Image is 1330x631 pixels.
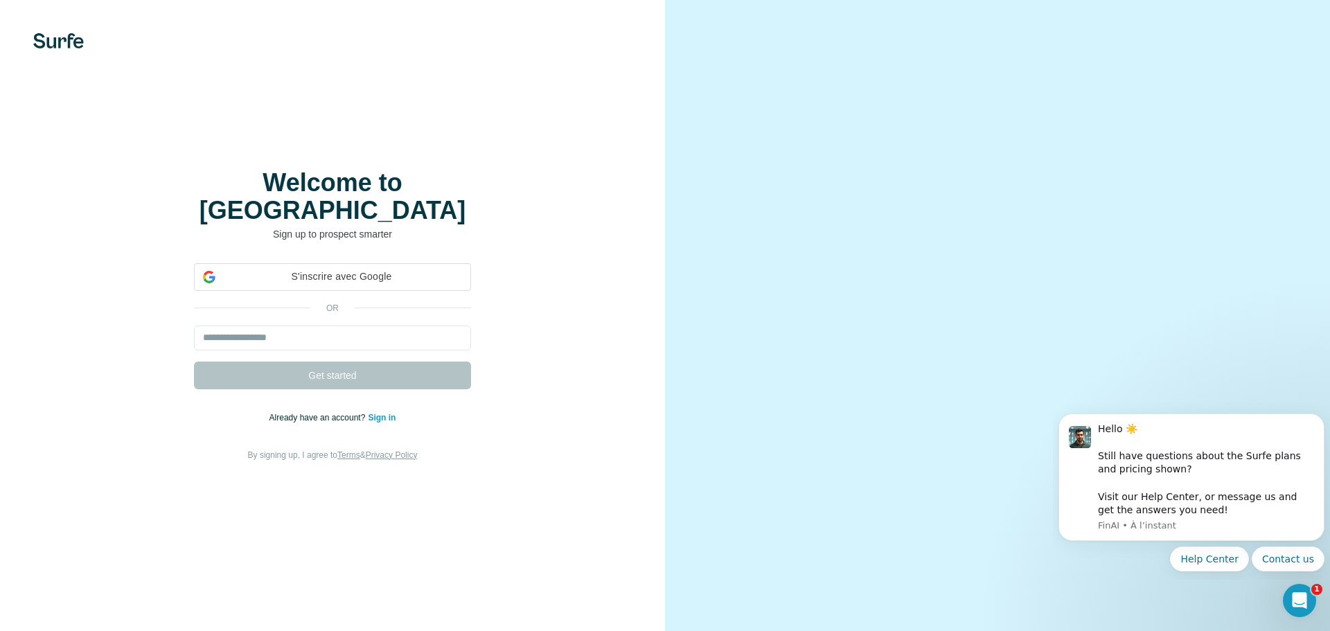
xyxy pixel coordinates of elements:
span: By signing up, I agree to & [248,450,418,460]
a: Sign in [368,413,396,423]
iframe: Intercom notifications message [1053,401,1330,580]
span: Already have an account? [269,413,369,423]
div: S'inscrire avec Google [194,263,471,291]
a: Terms [337,450,360,460]
span: S'inscrire avec Google [221,269,462,284]
p: Sign up to prospect smarter [194,227,471,241]
img: Surfe's logo [33,33,84,48]
iframe: Intercom live chat [1283,584,1316,617]
a: Privacy Policy [366,450,418,460]
span: 1 [1311,584,1322,595]
h1: Welcome to [GEOGRAPHIC_DATA] [194,169,471,224]
p: or [310,302,355,314]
